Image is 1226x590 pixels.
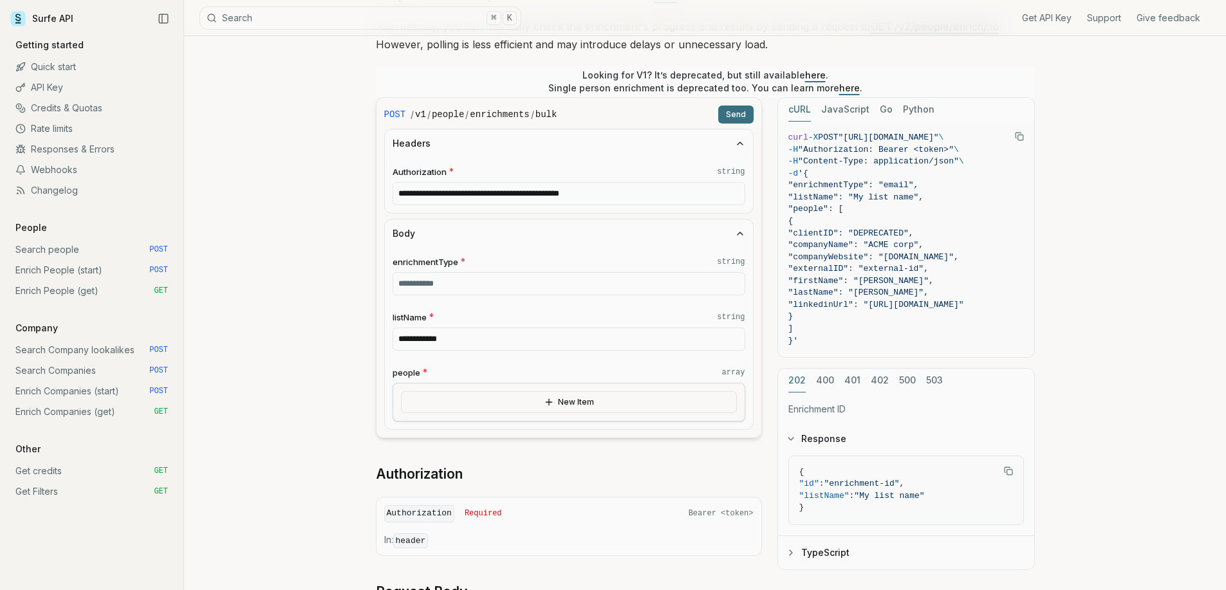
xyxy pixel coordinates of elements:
span: "[URL][DOMAIN_NAME]" [839,133,939,142]
kbd: ⌘ [487,11,501,25]
span: "externalID": "external-id", [788,264,929,273]
span: / [465,108,469,121]
span: "My list name" [854,491,924,501]
a: Rate limits [10,118,173,139]
code: string [717,257,745,267]
span: "linkedinUrl": "[URL][DOMAIN_NAME]" [788,300,964,309]
button: 503 [926,369,943,392]
span: / [531,108,534,121]
a: Webhooks [10,160,173,180]
p: Looking for V1? It’s deprecated, but still available . Single person enrichment is deprecated too... [548,69,862,95]
p: Enrichment ID [788,403,1024,416]
span: Required [465,508,502,519]
span: , [900,479,905,488]
span: -X [808,133,819,142]
a: API Key [10,77,173,98]
span: POST [149,345,168,355]
a: Quick start [10,57,173,77]
code: array [721,367,745,378]
span: : [850,491,855,501]
a: Surfe API [10,9,73,28]
span: POST [149,265,168,275]
span: \ [939,133,944,142]
button: 401 [844,369,860,392]
a: Search Companies POST [10,360,173,381]
a: Search people POST [10,239,173,260]
p: In: [384,533,754,548]
a: Enrich People (get) GET [10,281,173,301]
span: "companyName": "ACME corp", [788,240,924,250]
a: Give feedback [1137,12,1200,24]
span: -d [788,169,799,178]
span: \ [959,156,964,166]
span: \ [954,145,959,154]
span: enrichmentType [393,256,458,268]
a: Authorization [376,465,463,483]
code: people [432,108,464,121]
div: Response [778,456,1034,535]
button: Search⌘K [200,6,521,30]
button: 202 [788,369,806,392]
code: string [717,167,745,177]
span: } [788,311,794,321]
span: GET [154,466,168,476]
button: Headers [385,129,753,158]
span: "clientID": "DEPRECATED", [788,228,914,238]
span: "firstName": "[PERSON_NAME]", [788,276,934,286]
span: -H [788,156,799,166]
button: Copy Text [1010,127,1029,146]
button: Copy Text [999,461,1018,481]
span: "people": [ [788,204,844,214]
span: POST [149,386,168,396]
span: POST [384,108,406,121]
span: "enrichment-id" [824,479,900,488]
span: POST [149,244,168,255]
p: Company [10,322,63,335]
a: Enrich Companies (get) GET [10,401,173,422]
span: { [788,216,794,226]
span: }' [788,336,799,346]
span: curl [788,133,808,142]
span: GET [154,407,168,417]
span: "Content-Type: application/json" [798,156,959,166]
code: v1 [415,108,426,121]
code: header [393,533,429,548]
a: Enrich People (start) POST [10,260,173,281]
span: / [411,108,414,121]
button: Go [880,98,893,122]
span: ] [788,324,794,333]
a: here [805,69,826,80]
a: Get Filters GET [10,481,173,502]
a: Enrich Companies (start) POST [10,381,173,401]
code: bulk [535,108,557,121]
a: Responses & Errors [10,139,173,160]
span: / [427,108,431,121]
span: GET [154,486,168,497]
a: Support [1087,12,1121,24]
span: POST [818,133,838,142]
span: "companyWebsite": "[DOMAIN_NAME]", [788,252,959,262]
a: here [839,82,860,93]
p: Getting started [10,39,89,51]
button: cURL [788,98,811,122]
code: enrichments [470,108,529,121]
button: Response [778,422,1034,456]
span: GET [154,286,168,296]
a: Changelog [10,180,173,201]
button: New Item [401,391,737,413]
a: Get credits GET [10,461,173,481]
span: { [799,467,804,477]
span: -H [788,145,799,154]
button: Send [718,106,754,124]
code: Authorization [384,505,454,522]
a: Credits & Quotas [10,98,173,118]
a: Search Company lookalikes POST [10,340,173,360]
span: : [819,479,824,488]
span: people [393,367,420,379]
kbd: K [503,11,517,25]
span: "listName" [799,491,850,501]
span: "id" [799,479,819,488]
span: Bearer <token> [689,508,754,519]
span: listName [393,311,427,324]
button: Python [903,98,934,122]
